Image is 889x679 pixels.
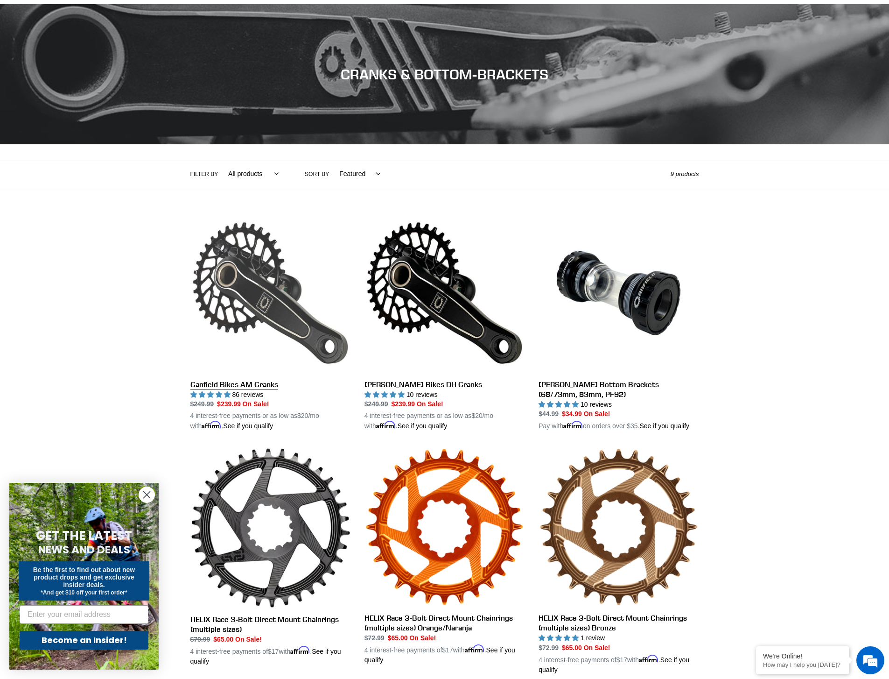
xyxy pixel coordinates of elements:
input: Enter your email address [20,605,148,624]
label: Filter by [190,170,218,178]
span: *And get $10 off your first order* [41,589,127,596]
span: 9 products [671,170,699,177]
span: GET THE LATEST [36,527,132,544]
p: How may I help you today? [763,661,842,668]
button: Close dialog [139,487,155,503]
span: Be the first to find out about new product drops and get exclusive insider deals. [33,566,135,588]
span: CRANKS & BOTTOM-BRACKETS [341,66,548,83]
span: NEWS AND DEALS [38,542,130,557]
button: Become an Insider! [20,631,148,650]
div: We're Online! [763,652,842,660]
label: Sort by [305,170,329,178]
